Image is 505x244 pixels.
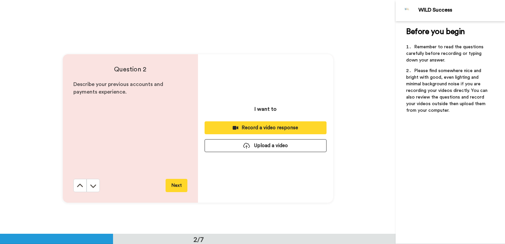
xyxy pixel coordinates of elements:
[205,121,327,134] button: Record a video response
[406,28,465,36] span: Before you begin
[406,68,489,113] span: Please find somewhere nice and bright with good, even lighting and minimal background noise if yo...
[166,179,187,192] button: Next
[210,124,321,131] div: Record a video response
[418,7,505,13] div: WILD Success
[399,3,415,19] img: Profile Image
[73,65,187,74] h4: Question 2
[205,139,327,152] button: Upload a video
[254,105,277,113] p: I want to
[73,82,165,95] span: Describe your previous accounts and payments experience.
[183,235,214,244] div: 2/7
[406,45,485,62] span: Remember to read the questions carefully before recording or typing down your answer.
